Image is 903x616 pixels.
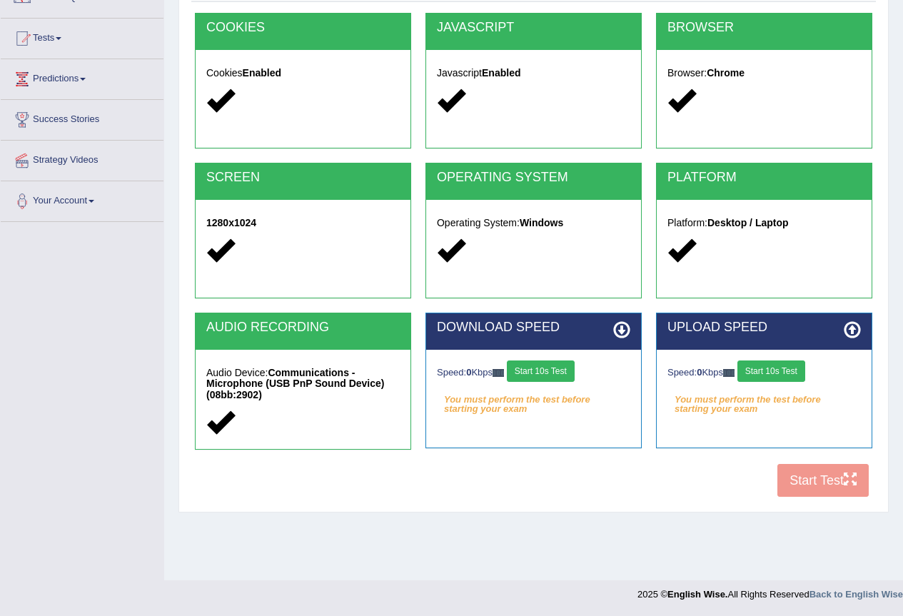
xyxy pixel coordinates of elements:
h2: UPLOAD SPEED [667,320,861,335]
h5: Javascript [437,68,630,79]
a: Predictions [1,59,163,95]
strong: 1280x1024 [206,217,256,228]
div: 2025 © All Rights Reserved [637,580,903,601]
h5: Operating System: [437,218,630,228]
h2: DOWNLOAD SPEED [437,320,630,335]
h2: PLATFORM [667,171,861,185]
strong: 0 [466,367,471,378]
h5: Browser: [667,68,861,79]
em: You must perform the test before starting your exam [667,389,861,410]
em: You must perform the test before starting your exam [437,389,630,410]
strong: Enabled [482,67,520,79]
strong: Enabled [243,67,281,79]
h2: SCREEN [206,171,400,185]
a: Your Account [1,181,163,217]
h2: JAVASCRIPT [437,21,630,35]
strong: Communications - Microphone (USB PnP Sound Device) (08bb:2902) [206,367,384,400]
h2: COOKIES [206,21,400,35]
img: ajax-loader-fb-connection.gif [723,369,735,377]
a: Strategy Videos [1,141,163,176]
div: Speed: Kbps [437,360,630,385]
h5: Audio Device: [206,368,400,400]
div: Speed: Kbps [667,360,861,385]
button: Start 10s Test [507,360,575,382]
h5: Cookies [206,68,400,79]
strong: Windows [520,217,563,228]
a: Success Stories [1,100,163,136]
strong: Desktop / Laptop [707,217,789,228]
strong: English Wise. [667,589,727,600]
img: ajax-loader-fb-connection.gif [493,369,504,377]
a: Tests [1,19,163,54]
strong: 0 [697,367,702,378]
h2: BROWSER [667,21,861,35]
h2: OPERATING SYSTEM [437,171,630,185]
h2: AUDIO RECORDING [206,320,400,335]
strong: Chrome [707,67,745,79]
h5: Platform: [667,218,861,228]
a: Back to English Wise [809,589,903,600]
button: Start 10s Test [737,360,805,382]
